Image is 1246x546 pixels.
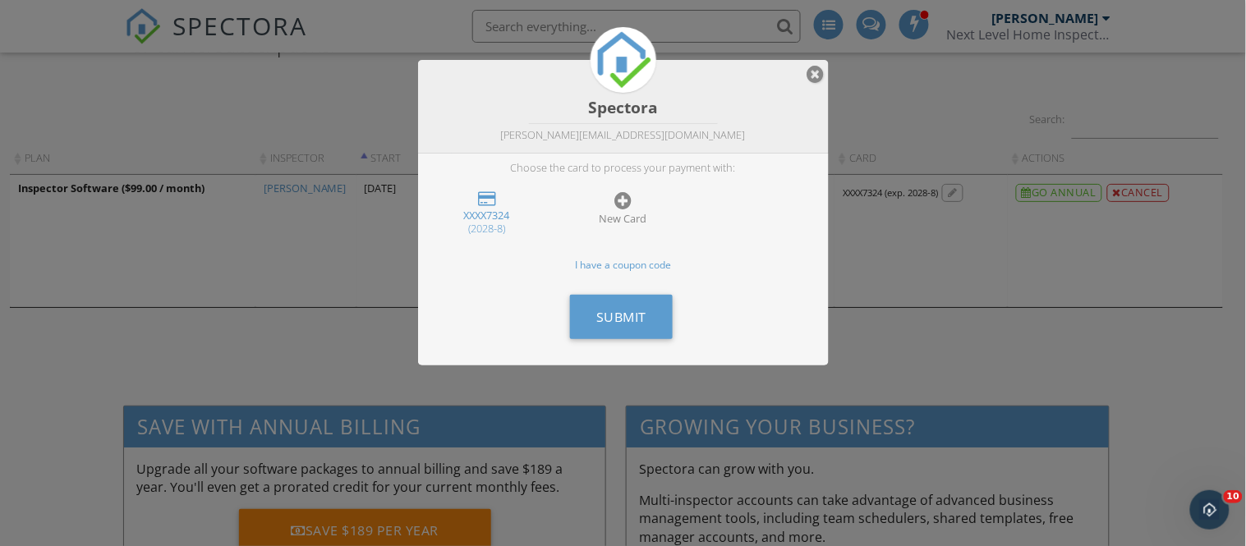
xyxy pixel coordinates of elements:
[1224,490,1243,503] span: 10
[511,161,736,174] p: Choose the card to process your payment with:
[572,212,675,225] div: New Card
[435,209,539,222] div: XXXX7324
[435,222,539,235] div: (2028-8)
[1190,490,1230,530] iframe: Intercom live chat
[434,97,812,119] div: Spectora
[434,128,812,143] div: [PERSON_NAME][EMAIL_ADDRESS][DOMAIN_NAME]
[429,259,818,272] div: I have a coupon code
[570,295,673,339] button: Submit
[596,308,646,326] span: Submit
